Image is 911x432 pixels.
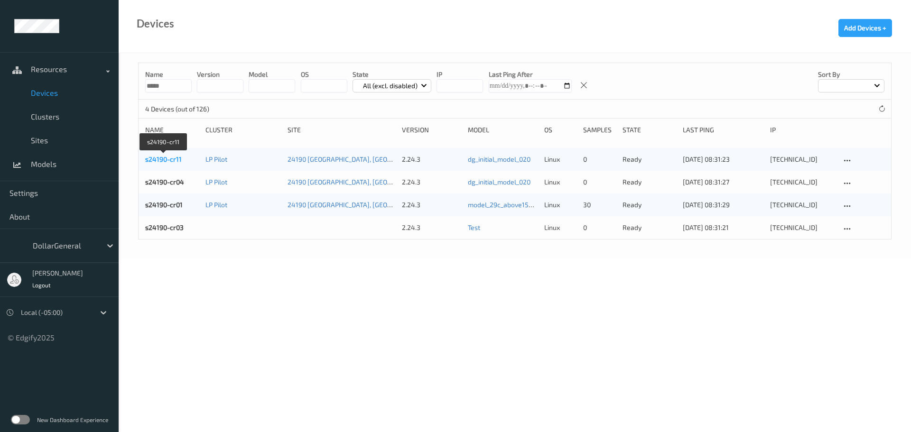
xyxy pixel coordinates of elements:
a: dg_initial_model_020 [468,178,530,186]
div: ip [770,125,835,135]
a: s24190-cr11 [145,155,182,163]
a: LP Pilot [205,178,227,186]
p: Name [145,70,192,79]
p: OS [301,70,347,79]
div: 2.24.3 [402,200,461,210]
p: All (excl. disabled) [360,81,421,91]
a: LP Pilot [205,201,227,209]
p: ready [623,200,676,210]
div: [DATE] 08:31:21 [683,223,763,232]
div: [TECHNICAL_ID] [770,200,835,210]
a: dg_initial_model_020 [468,155,530,163]
div: Devices [137,19,174,28]
div: [TECHNICAL_ID] [770,177,835,187]
div: [DATE] 08:31:27 [683,177,763,187]
div: OS [544,125,576,135]
div: Samples [583,125,615,135]
button: Add Devices + [838,19,892,37]
p: ready [623,177,676,187]
div: [TECHNICAL_ID] [770,223,835,232]
div: Model [468,125,538,135]
a: 24190 [GEOGRAPHIC_DATA], [GEOGRAPHIC_DATA] [288,155,435,163]
div: Name [145,125,199,135]
div: Last Ping [683,125,763,135]
div: 2.24.3 [402,223,461,232]
a: 24190 [GEOGRAPHIC_DATA], [GEOGRAPHIC_DATA] [288,178,435,186]
a: Test [468,223,480,231]
div: 0 [583,155,615,164]
div: [TECHNICAL_ID] [770,155,835,164]
div: version [402,125,461,135]
div: [DATE] 08:31:29 [683,200,763,210]
div: 2.24.3 [402,155,461,164]
p: model [249,70,295,79]
div: 30 [583,200,615,210]
p: 4 Devices (out of 126) [145,104,216,114]
a: LP Pilot [205,155,227,163]
div: Cluster [205,125,281,135]
p: ready [623,155,676,164]
div: 2.24.3 [402,177,461,187]
p: State [353,70,432,79]
p: linux [544,200,576,210]
p: linux [544,177,576,187]
p: IP [437,70,483,79]
div: 0 [583,223,615,232]
a: 24190 [GEOGRAPHIC_DATA], [GEOGRAPHIC_DATA] [288,201,435,209]
a: s24190-cr03 [145,223,184,231]
a: s24190-cr04 [145,178,184,186]
a: s24190-cr01 [145,201,183,209]
div: [DATE] 08:31:23 [683,155,763,164]
p: linux [544,223,576,232]
p: Last Ping After [489,70,572,79]
p: linux [544,155,576,164]
div: 0 [583,177,615,187]
div: State [623,125,676,135]
p: Sort by [818,70,884,79]
p: ready [623,223,676,232]
a: model_29c_above150_same_other [468,201,571,209]
div: Site [288,125,395,135]
p: version [197,70,243,79]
